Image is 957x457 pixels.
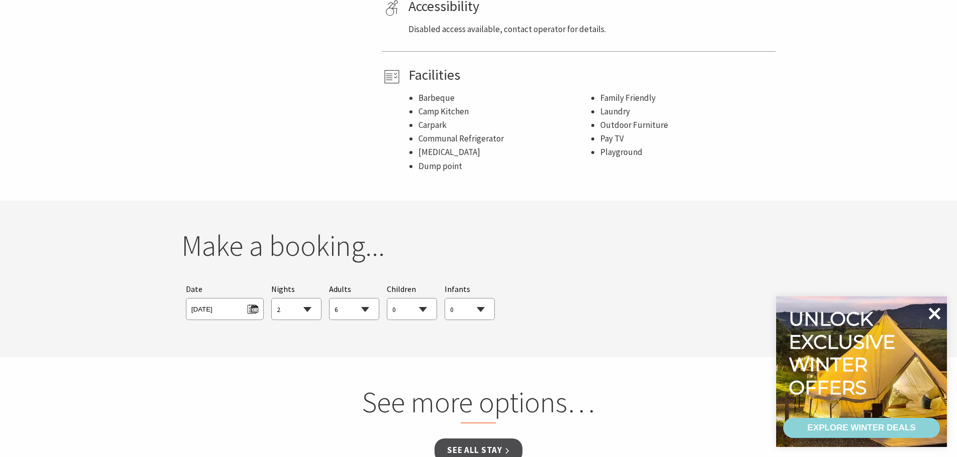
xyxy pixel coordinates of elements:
h4: Facilities [408,67,772,84]
span: Adults [329,284,351,294]
div: Choose a number of nights [271,283,322,321]
div: EXPLORE WINTER DEALS [807,418,915,438]
span: [DATE] [191,301,258,315]
li: Playground [600,145,772,159]
h2: Make a booking... [181,228,776,263]
li: Family Friendly [600,91,772,105]
li: [MEDICAL_DATA] [418,145,590,159]
span: Nights [271,283,295,296]
li: Outdoor Furniture [600,118,772,132]
li: Carpark [418,118,590,132]
li: Communal Refrigerator [418,132,590,145]
div: Unlock exclusive winter offers [789,308,900,399]
span: Children [387,284,416,294]
span: Infants [445,284,470,294]
h2: See more options… [287,385,670,424]
li: Camp Kitchen [418,105,590,118]
li: Dump point [418,160,590,173]
span: Date [186,284,202,294]
li: Barbeque [418,91,590,105]
p: Disabled access available, contact operator for details. [408,23,772,36]
div: Please choose your desired arrival date [186,283,264,321]
a: EXPLORE WINTER DEALS [783,418,940,438]
li: Pay TV [600,132,772,145]
li: Laundry [600,105,772,118]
